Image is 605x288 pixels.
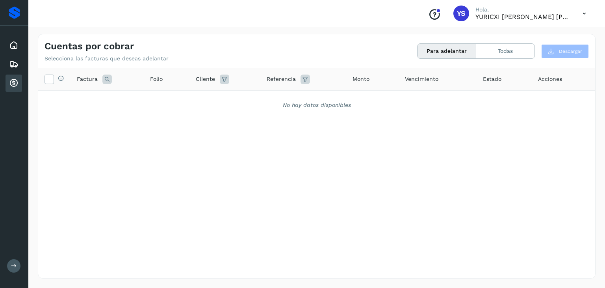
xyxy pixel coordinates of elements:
[77,75,98,83] span: Factura
[150,75,163,83] span: Folio
[45,41,134,52] h4: Cuentas por cobrar
[475,6,570,13] p: Hola,
[45,55,169,62] p: Selecciona las facturas que deseas adelantar
[476,44,534,58] button: Todas
[418,44,476,58] button: Para adelantar
[483,75,501,83] span: Estado
[559,48,582,55] span: Descargar
[6,37,22,54] div: Inicio
[196,75,215,83] span: Cliente
[353,75,369,83] span: Monto
[6,56,22,73] div: Embarques
[538,75,562,83] span: Acciones
[475,13,570,21] p: YURICXI SARAHI CANIZALES AMPARO
[6,75,22,92] div: Cuentas por cobrar
[405,75,438,83] span: Vencimiento
[267,75,296,83] span: Referencia
[541,44,589,58] button: Descargar
[48,101,585,109] div: No hay datos disponibles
